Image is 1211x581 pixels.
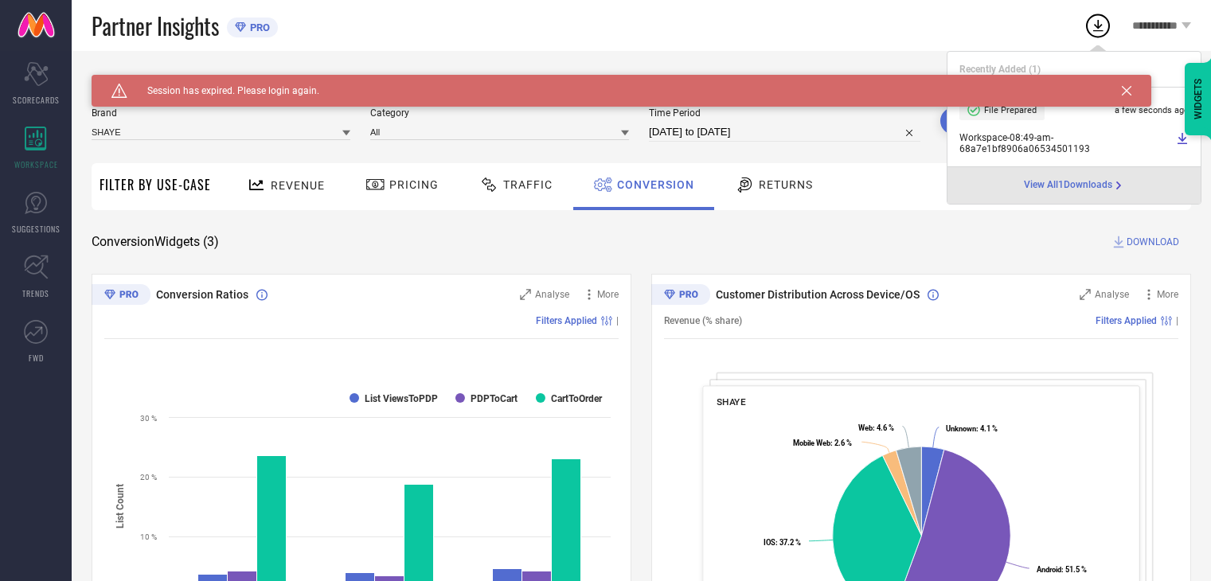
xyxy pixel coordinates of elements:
tspan: IOS [764,538,775,547]
span: Session has expired. Please login again. [127,85,319,96]
span: Recently Added ( 1 ) [959,64,1041,75]
text: 10 % [140,532,157,541]
span: DOWNLOAD [1127,234,1179,250]
button: Search [940,107,1026,135]
span: SCORECARDS [13,94,60,106]
span: Partner Insights [92,10,219,42]
span: FWD [29,352,44,364]
span: View All 1 Downloads [1024,179,1112,192]
span: Filters Applied [1096,315,1157,326]
span: PRO [246,21,270,33]
text: : 51.5 % [1037,565,1087,574]
div: Open download page [1024,179,1125,192]
tspan: Unknown [946,424,976,433]
span: Conversion Ratios [156,288,248,301]
span: | [616,315,619,326]
span: More [1157,289,1178,300]
span: Analyse [535,289,569,300]
span: a few seconds ago [1115,105,1189,115]
span: File Prepared [984,105,1037,115]
svg: Zoom [1080,289,1091,300]
text: : 4.6 % [858,423,894,432]
span: | [1176,315,1178,326]
span: More [597,289,619,300]
span: Filter By Use-Case [100,175,211,194]
text: 20 % [140,473,157,482]
span: Category [370,107,629,119]
span: WORKSPACE [14,158,58,170]
text: : 2.6 % [793,439,852,447]
span: Revenue (% share) [664,315,742,326]
text: PDPToCart [471,393,518,404]
a: Download [1176,132,1189,154]
span: SYSTEM WORKSPACE [92,75,202,88]
tspan: Web [858,423,873,432]
tspan: List Count [115,484,126,528]
span: Customer Distribution Across Device/OS [716,288,920,301]
text: : 4.1 % [946,424,998,433]
span: Analyse [1095,289,1129,300]
div: Open download list [1084,11,1112,40]
span: Time Period [649,107,920,119]
text: CartToOrder [551,393,603,404]
tspan: Mobile Web [793,439,830,447]
text: List ViewsToPDP [365,393,438,404]
div: Premium [92,284,150,308]
span: TRENDS [22,287,49,299]
span: Returns [759,178,813,191]
span: Revenue [271,179,325,192]
span: Filters Applied [536,315,597,326]
span: SUGGESTIONS [12,223,61,235]
div: Premium [651,284,710,308]
svg: Zoom [520,289,531,300]
span: Conversion Widgets ( 3 ) [92,234,219,250]
span: Workspace - 08:49-am - 68a7e1bf8906a06534501193 [959,132,1172,154]
tspan: Android [1037,565,1061,574]
a: View All1Downloads [1024,179,1125,192]
span: Brand [92,107,350,119]
span: Traffic [503,178,553,191]
span: Pricing [389,178,439,191]
text: 30 % [140,414,157,423]
text: : 37.2 % [764,538,801,547]
span: Conversion [617,178,694,191]
span: SHAYE [717,396,746,407]
input: Select time period [649,123,920,142]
